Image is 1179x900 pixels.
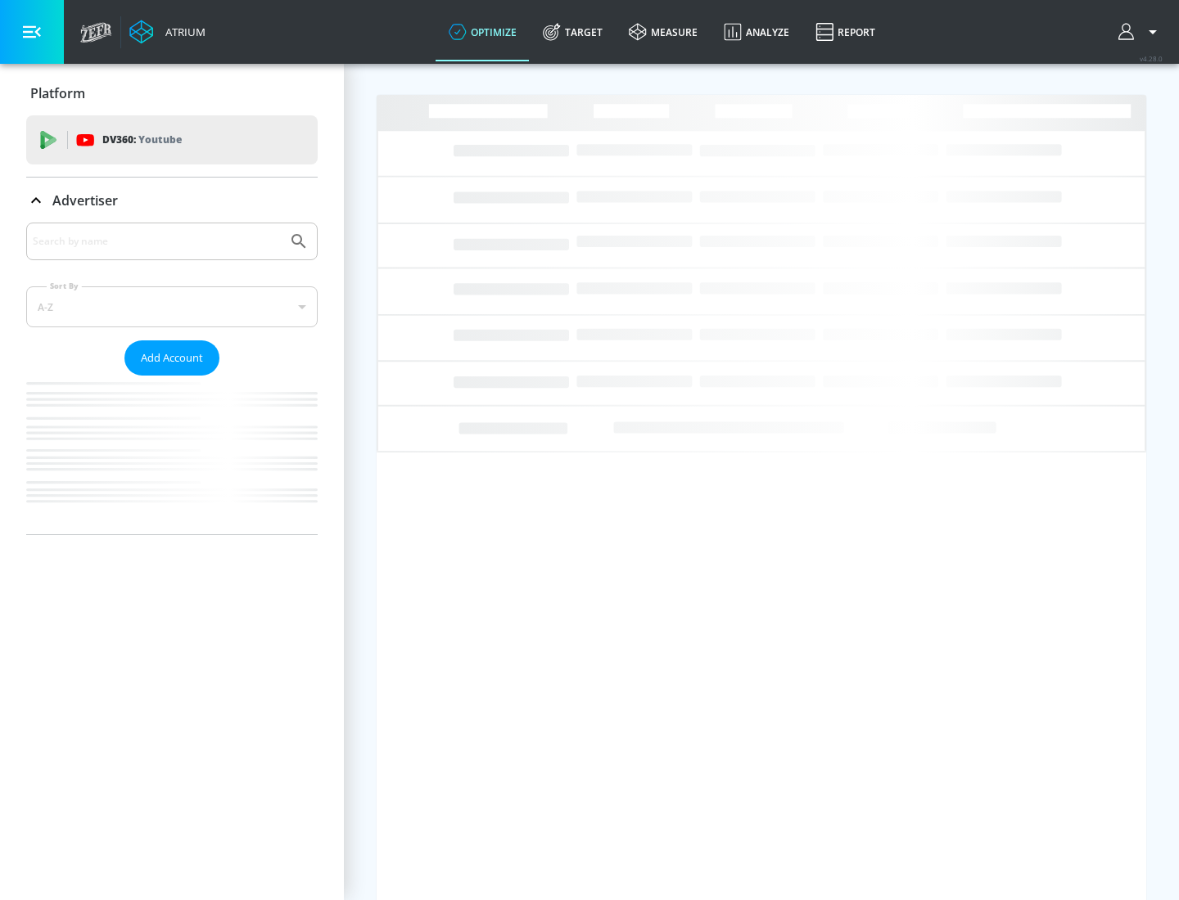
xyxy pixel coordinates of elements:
div: Advertiser [26,223,318,534]
a: Report [802,2,888,61]
p: Platform [30,84,85,102]
p: DV360: [102,131,182,149]
nav: list of Advertiser [26,376,318,534]
p: Youtube [138,131,182,148]
input: Search by name [33,231,281,252]
a: Atrium [129,20,206,44]
div: DV360: Youtube [26,115,318,164]
div: Advertiser [26,178,318,223]
a: optimize [436,2,530,61]
div: Platform [26,70,318,116]
span: Add Account [141,349,203,367]
div: Atrium [159,25,206,39]
a: Analyze [711,2,802,61]
label: Sort By [47,281,82,291]
a: measure [616,2,711,61]
span: v 4.28.0 [1140,54,1163,63]
a: Target [530,2,616,61]
div: A-Z [26,286,318,327]
p: Advertiser [52,191,118,209]
button: Add Account [124,340,219,376]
